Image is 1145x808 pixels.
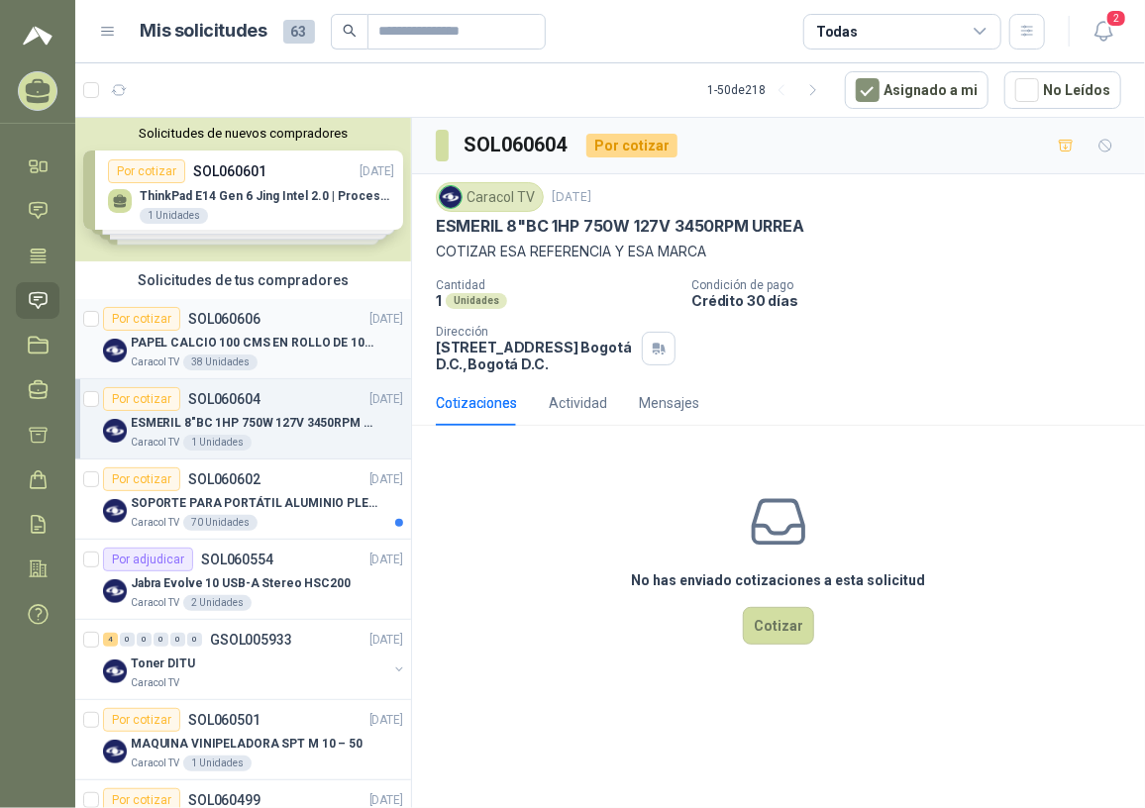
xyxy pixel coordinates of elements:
[131,756,179,771] p: Caracol TV
[131,414,377,433] p: ESMERIL 8"BC 1HP 750W 127V 3450RPM URREA
[369,551,403,569] p: [DATE]
[131,655,195,673] p: Toner DITU
[137,633,152,647] div: 0
[103,419,127,443] img: Company Logo
[170,633,185,647] div: 0
[343,24,357,38] span: search
[188,472,260,486] p: SOL060602
[141,17,267,46] h1: Mis solicitudes
[131,574,351,593] p: Jabra Evolve 10 USB-A Stereo HSC200
[436,241,1121,262] p: COTIZAR ESA REFERENCIA Y ESA MARCA
[103,633,118,647] div: 4
[188,392,260,406] p: SOL060604
[103,579,127,603] img: Company Logo
[436,339,634,372] p: [STREET_ADDRESS] Bogotá D.C. , Bogotá D.C.
[154,633,168,647] div: 0
[1004,71,1121,109] button: No Leídos
[103,499,127,523] img: Company Logo
[131,675,179,691] p: Caracol TV
[120,633,135,647] div: 0
[75,459,411,540] a: Por cotizarSOL060602[DATE] Company LogoSOPORTE PARA PORTÁTIL ALUMINIO PLEGABLE VTACaracol TV70 Un...
[183,595,252,611] div: 2 Unidades
[75,700,411,780] a: Por cotizarSOL060501[DATE] Company LogoMAQUINA VINIPELADORA SPT M 10 – 50Caracol TV1 Unidades
[632,569,926,591] h3: No has enviado cotizaciones a esta solicitud
[183,354,258,370] div: 38 Unidades
[369,711,403,730] p: [DATE]
[210,633,292,647] p: GSOL005933
[440,186,462,208] img: Company Logo
[436,278,676,292] p: Cantidad
[1105,9,1127,28] span: 2
[369,470,403,489] p: [DATE]
[131,595,179,611] p: Caracol TV
[549,392,607,414] div: Actividad
[103,467,180,491] div: Por cotizar
[691,292,1137,309] p: Crédito 30 días
[131,435,179,451] p: Caracol TV
[103,708,180,732] div: Por cotizar
[691,278,1137,292] p: Condición de pago
[188,713,260,727] p: SOL060501
[369,631,403,650] p: [DATE]
[83,126,403,141] button: Solicitudes de nuevos compradores
[75,379,411,459] a: Por cotizarSOL060604[DATE] Company LogoESMERIL 8"BC 1HP 750W 127V 3450RPM URREACaracol TV1 Unidades
[639,392,699,414] div: Mensajes
[131,494,377,513] p: SOPORTE PARA PORTÁTIL ALUMINIO PLEGABLE VTA
[75,118,411,261] div: Solicitudes de nuevos compradoresPor cotizarSOL060601[DATE] ThinkPad E14 Gen 6 Jing Intel 2.0 | P...
[75,299,411,379] a: Por cotizarSOL060606[DATE] Company LogoPAPEL CALCIO 100 CMS EN ROLLO DE 100 GRCaracol TV38 Unidades
[103,387,180,411] div: Por cotizar
[436,216,804,237] p: ESMERIL 8"BC 1HP 750W 127V 3450RPM URREA
[283,20,315,44] span: 63
[183,515,258,531] div: 70 Unidades
[845,71,989,109] button: Asignado a mi
[103,548,193,571] div: Por adjudicar
[131,354,179,370] p: Caracol TV
[187,633,202,647] div: 0
[446,293,507,309] div: Unidades
[131,515,179,531] p: Caracol TV
[1086,14,1121,50] button: 2
[103,339,127,362] img: Company Logo
[131,735,363,754] p: MAQUINA VINIPELADORA SPT M 10 – 50
[201,553,273,566] p: SOL060554
[183,756,252,771] div: 1 Unidades
[188,793,260,807] p: SOL060499
[743,607,814,645] button: Cotizar
[436,392,517,414] div: Cotizaciones
[183,435,252,451] div: 1 Unidades
[816,21,858,43] div: Todas
[103,628,407,691] a: 4 0 0 0 0 0 GSOL005933[DATE] Company LogoToner DITUCaracol TV
[707,74,829,106] div: 1 - 50 de 218
[369,390,403,409] p: [DATE]
[436,292,442,309] p: 1
[586,134,677,157] div: Por cotizar
[188,312,260,326] p: SOL060606
[552,188,591,207] p: [DATE]
[23,24,52,48] img: Logo peakr
[103,307,180,331] div: Por cotizar
[75,540,411,620] a: Por adjudicarSOL060554[DATE] Company LogoJabra Evolve 10 USB-A Stereo HSC200Caracol TV2 Unidades
[465,130,571,160] h3: SOL060604
[131,334,377,353] p: PAPEL CALCIO 100 CMS EN ROLLO DE 100 GR
[436,325,634,339] p: Dirección
[103,740,127,763] img: Company Logo
[75,261,411,299] div: Solicitudes de tus compradores
[436,182,544,212] div: Caracol TV
[369,310,403,329] p: [DATE]
[103,659,127,683] img: Company Logo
